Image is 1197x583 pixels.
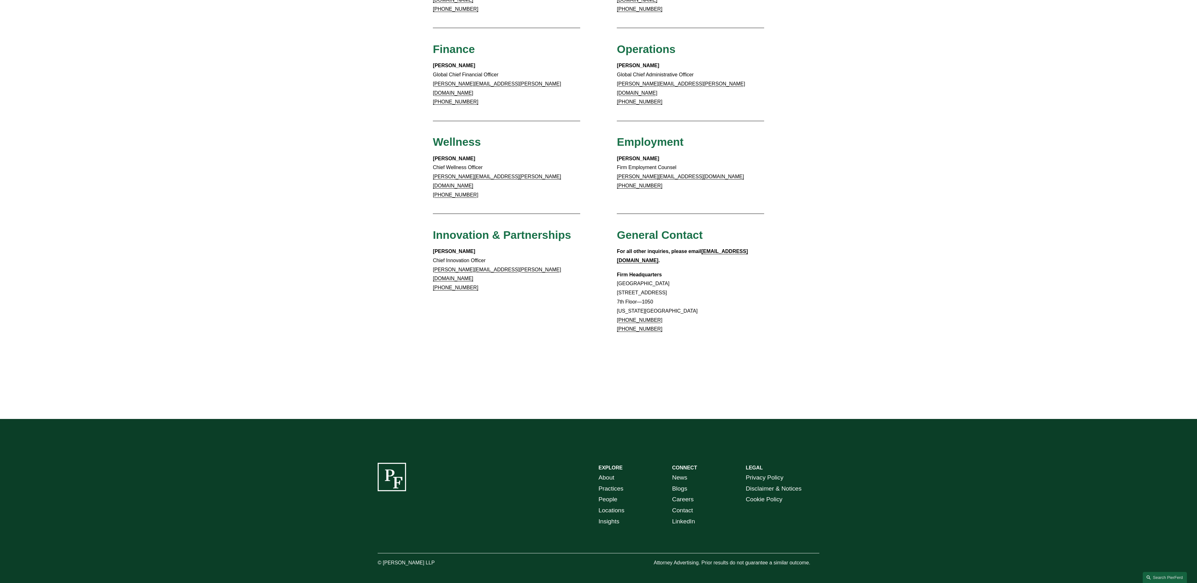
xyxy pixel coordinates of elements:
[746,483,802,494] a: Disclaimer & Notices
[433,63,475,68] strong: [PERSON_NAME]
[598,472,614,483] a: About
[433,43,475,55] span: Finance
[672,494,693,505] a: Careers
[658,258,660,263] strong: .
[433,267,561,281] a: [PERSON_NAME][EMAIL_ADDRESS][PERSON_NAME][DOMAIN_NAME]
[433,6,478,12] a: [PHONE_NUMBER]
[654,558,819,568] p: Attorney Advertising. Prior results do not guarantee a similar outcome.
[617,99,662,104] a: [PHONE_NUMBER]
[617,272,662,277] strong: Firm Headquarters
[433,136,481,148] span: Wellness
[617,249,701,254] strong: For all other inquiries, please email
[617,61,764,107] p: Global Chief Administrative Officer
[433,81,561,96] a: [PERSON_NAME][EMAIL_ADDRESS][PERSON_NAME][DOMAIN_NAME]
[617,6,662,12] a: [PHONE_NUMBER]
[617,183,662,188] a: [PHONE_NUMBER]
[433,249,475,254] strong: [PERSON_NAME]
[617,154,764,191] p: Firm Employment Counsel
[1143,572,1187,583] a: Search this site
[433,174,561,188] a: [PERSON_NAME][EMAIL_ADDRESS][PERSON_NAME][DOMAIN_NAME]
[433,156,475,161] strong: [PERSON_NAME]
[617,249,748,263] a: [EMAIL_ADDRESS][DOMAIN_NAME]
[433,247,580,292] p: Chief Innovation Officer
[433,61,580,107] p: Global Chief Financial Officer
[617,270,764,334] p: [GEOGRAPHIC_DATA] [STREET_ADDRESS] 7th Floor—1050 [US_STATE][GEOGRAPHIC_DATA]
[672,516,695,527] a: LinkedIn
[617,63,659,68] strong: [PERSON_NAME]
[617,174,744,179] a: [PERSON_NAME][EMAIL_ADDRESS][DOMAIN_NAME]
[746,465,763,470] strong: LEGAL
[617,43,675,55] span: Operations
[617,81,745,96] a: [PERSON_NAME][EMAIL_ADDRESS][PERSON_NAME][DOMAIN_NAME]
[598,505,624,516] a: Locations
[672,483,687,494] a: Blogs
[672,472,687,483] a: News
[433,192,478,197] a: [PHONE_NUMBER]
[598,483,623,494] a: Practices
[598,494,617,505] a: People
[598,516,619,527] a: Insights
[433,154,580,200] p: Chief Wellness Officer
[672,505,693,516] a: Contact
[433,285,478,290] a: [PHONE_NUMBER]
[617,136,683,148] span: Employment
[746,494,782,505] a: Cookie Policy
[433,99,478,104] a: [PHONE_NUMBER]
[617,326,662,332] a: [PHONE_NUMBER]
[617,156,659,161] strong: [PERSON_NAME]
[617,317,662,323] a: [PHONE_NUMBER]
[746,472,783,483] a: Privacy Policy
[378,558,470,568] p: © [PERSON_NAME] LLP
[598,465,622,470] strong: EXPLORE
[672,465,697,470] strong: CONNECT
[617,229,703,241] span: General Contact
[433,229,571,241] span: Innovation & Partnerships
